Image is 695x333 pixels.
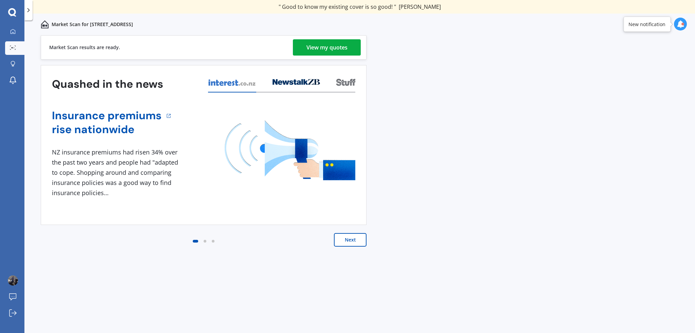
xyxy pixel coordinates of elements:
p: Market Scan for [STREET_ADDRESS] [52,21,133,28]
div: Market Scan results are ready. [49,36,120,59]
div: New notification [628,21,665,27]
h3: Quashed in the news [52,77,163,91]
button: Next [334,233,367,247]
img: home-and-contents.b802091223b8502ef2dd.svg [41,20,49,28]
div: View my quotes [306,39,347,56]
img: AAcHTtc_lXCa9YB3HnOKuShinKFvXMFhR3JE8Tfn2Xbc=s96-c [8,275,18,286]
a: rise nationwide [52,123,162,137]
a: Insurance premiums [52,109,162,123]
div: NZ insurance premiums had risen 34% over the past two years and people had "adapted to cope. Shop... [52,147,181,198]
a: View my quotes [293,39,361,56]
img: media image [225,120,355,180]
